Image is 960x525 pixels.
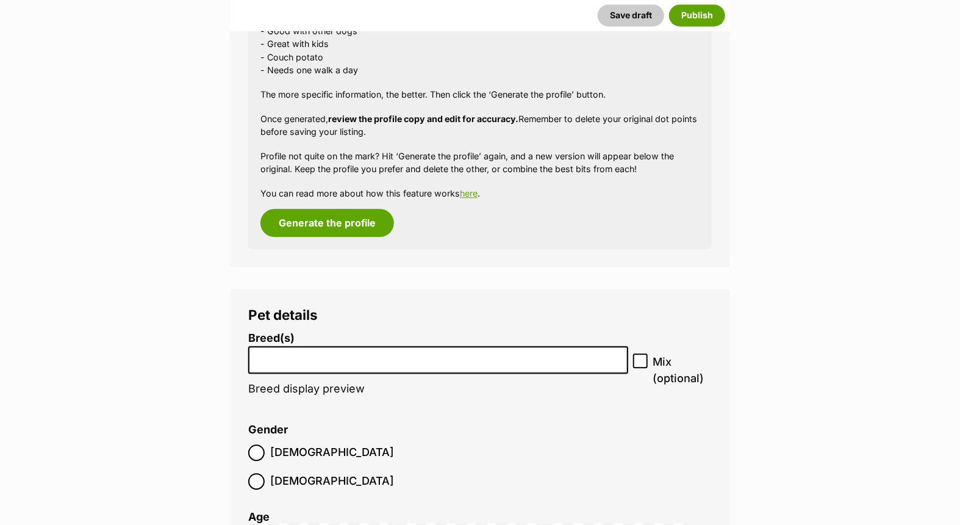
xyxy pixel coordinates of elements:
[260,150,700,176] p: Profile not quite on the mark? Hit ‘Generate the profile’ again, and a new version will appear be...
[260,12,700,77] p: - loves belly rubs and cuddles on the couch - Good with other dogs - Great with kids - Couch pota...
[328,114,518,124] strong: review the profile copy and edit for accuracy.
[653,353,712,386] span: Mix (optional)
[260,209,394,237] button: Generate the profile
[598,4,664,26] button: Save draft
[248,332,628,345] label: Breed(s)
[460,188,478,198] a: here
[260,112,700,139] p: Once generated, Remember to delete your original dot points before saving your listing.
[260,88,700,101] p: The more specific information, the better. Then click the ‘Generate the profile’ button.
[270,444,394,461] span: [DEMOGRAPHIC_DATA]
[248,424,288,436] label: Gender
[260,187,700,200] p: You can read more about how this feature works .
[669,4,725,26] button: Publish
[270,473,394,490] span: [DEMOGRAPHIC_DATA]
[248,332,628,408] li: Breed display preview
[248,510,270,523] label: Age
[248,306,318,323] span: Pet details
